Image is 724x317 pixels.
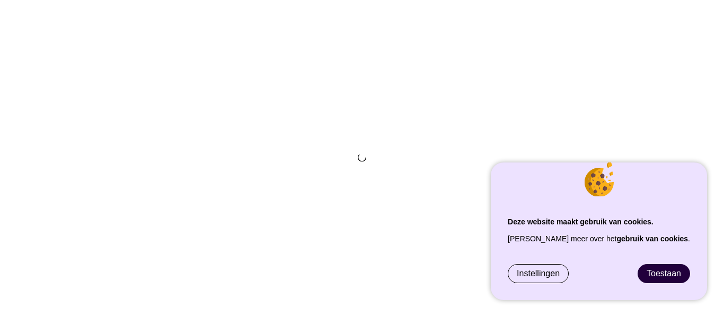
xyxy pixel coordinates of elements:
a: gebruik van cookies [617,234,688,243]
p: [PERSON_NAME] meer over het . [508,230,690,247]
a: Toestaan [638,265,690,283]
strong: Deze website maakt gebruik van cookies. [508,218,654,226]
span: Instellingen [517,269,560,278]
span: Toestaan [647,269,681,278]
a: Instellingen [508,265,568,283]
